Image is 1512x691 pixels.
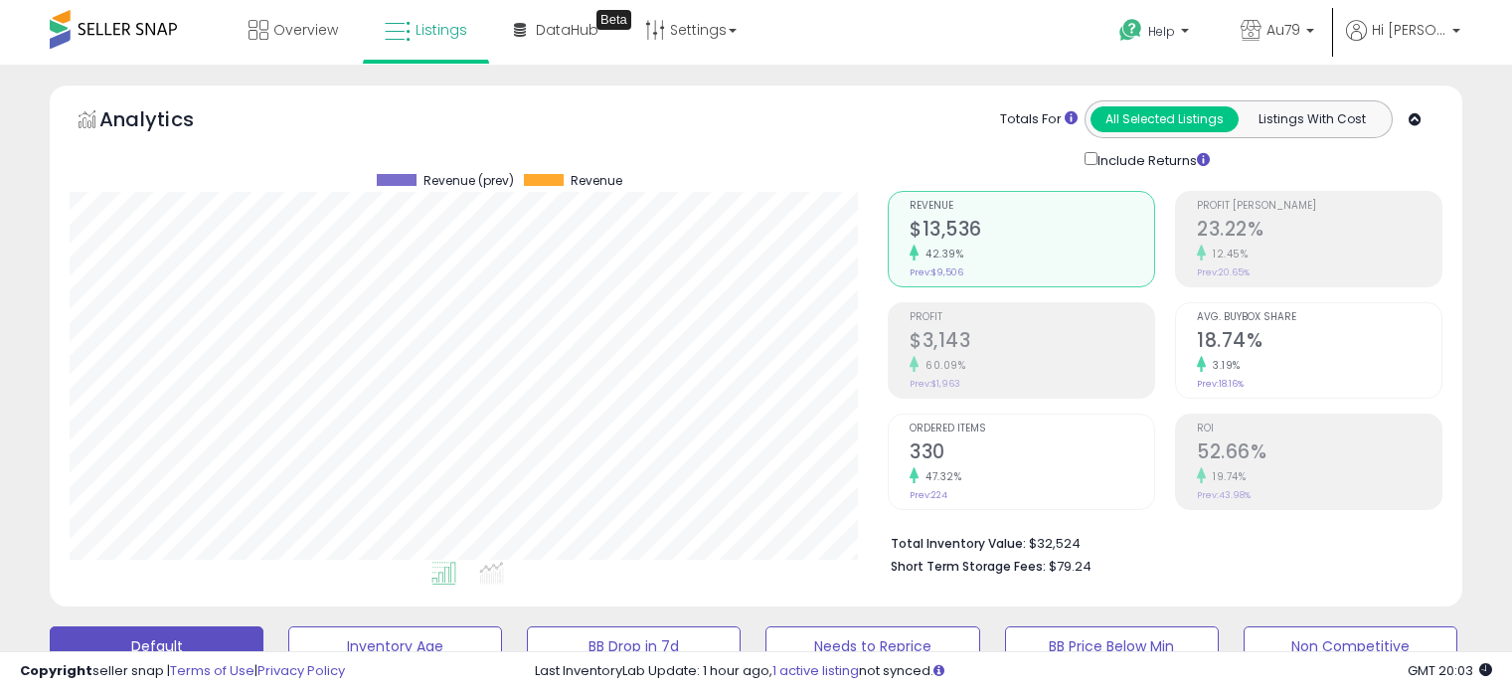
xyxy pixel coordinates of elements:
[1197,312,1441,323] span: Avg. Buybox Share
[273,20,338,40] span: Overview
[919,247,963,261] small: 42.39%
[1206,358,1241,373] small: 3.19%
[910,201,1154,212] span: Revenue
[20,662,345,681] div: seller snap | |
[1372,20,1446,40] span: Hi [PERSON_NAME]
[891,558,1046,575] b: Short Term Storage Fees:
[1197,378,1244,390] small: Prev: 18.16%
[1244,626,1457,666] button: Non Competitive
[596,10,631,30] div: Tooltip anchor
[910,424,1154,434] span: Ordered Items
[772,661,859,680] a: 1 active listing
[910,218,1154,245] h2: $13,536
[891,535,1026,552] b: Total Inventory Value:
[535,662,1492,681] div: Last InventoryLab Update: 1 hour ago, not synced.
[99,105,233,138] h5: Analytics
[891,530,1428,554] li: $32,524
[1091,106,1239,132] button: All Selected Listings
[1118,18,1143,43] i: Get Help
[910,489,947,501] small: Prev: 224
[910,440,1154,467] h2: 330
[1206,469,1246,484] small: 19.74%
[1197,489,1251,501] small: Prev: 43.98%
[910,329,1154,356] h2: $3,143
[1103,3,1209,65] a: Help
[1197,440,1441,467] h2: 52.66%
[423,174,514,188] span: Revenue (prev)
[910,378,960,390] small: Prev: $1,963
[910,312,1154,323] span: Profit
[1005,626,1219,666] button: BB Price Below Min
[527,626,741,666] button: BB Drop in 7d
[910,266,963,278] small: Prev: $9,506
[170,661,254,680] a: Terms of Use
[571,174,622,188] span: Revenue
[1238,106,1386,132] button: Listings With Cost
[1266,20,1300,40] span: Au79
[1197,201,1441,212] span: Profit [PERSON_NAME]
[50,626,263,666] button: Default
[1197,266,1250,278] small: Prev: 20.65%
[1408,661,1492,680] span: 2025-10-10 20:03 GMT
[536,20,598,40] span: DataHub
[1197,424,1441,434] span: ROI
[288,626,502,666] button: Inventory Age
[1206,247,1248,261] small: 12.45%
[1197,329,1441,356] h2: 18.74%
[1148,23,1175,40] span: Help
[765,626,979,666] button: Needs to Reprice
[20,661,92,680] strong: Copyright
[1197,218,1441,245] h2: 23.22%
[1346,20,1460,65] a: Hi [PERSON_NAME]
[1000,110,1078,129] div: Totals For
[919,358,965,373] small: 60.09%
[1049,557,1092,576] span: $79.24
[919,469,961,484] small: 47.32%
[416,20,467,40] span: Listings
[257,661,345,680] a: Privacy Policy
[1070,148,1234,171] div: Include Returns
